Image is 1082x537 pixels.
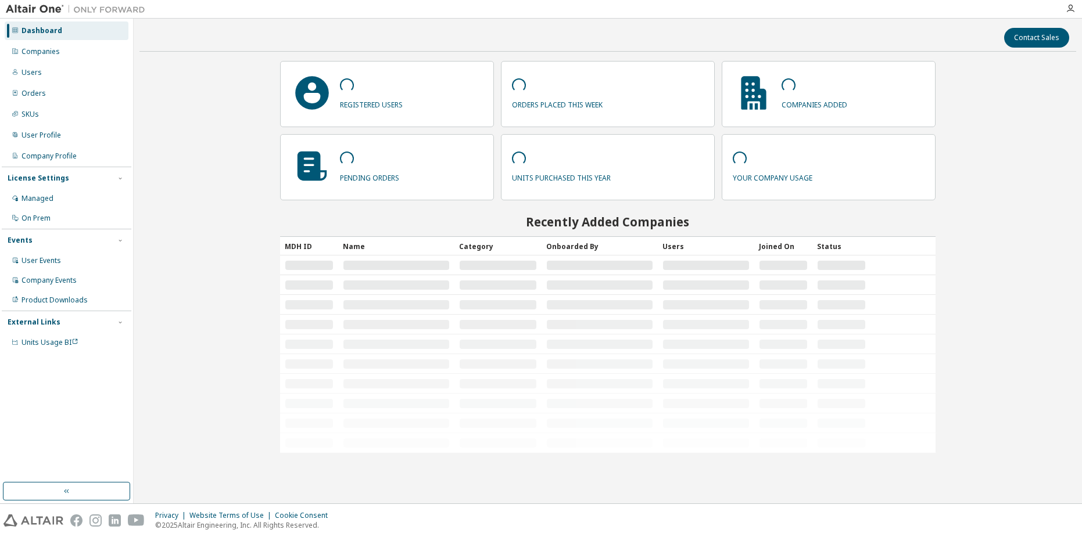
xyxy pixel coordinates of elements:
[340,170,399,183] p: pending orders
[22,26,62,35] div: Dashboard
[189,511,275,520] div: Website Terms of Use
[280,214,936,229] h2: Recently Added Companies
[459,237,537,255] div: Category
[22,194,53,203] div: Managed
[546,237,653,255] div: Onboarded By
[70,514,83,527] img: facebook.svg
[22,47,60,56] div: Companies
[89,514,102,527] img: instagram.svg
[22,68,42,77] div: Users
[8,236,33,245] div: Events
[6,3,151,15] img: Altair One
[759,237,808,255] div: Joined On
[155,520,335,530] p: © 2025 Altair Engineering, Inc. All Rights Reserved.
[155,511,189,520] div: Privacy
[22,214,51,223] div: On Prem
[340,96,403,110] p: registered users
[343,237,450,255] div: Name
[128,514,145,527] img: youtube.svg
[8,174,69,183] div: License Settings
[817,237,866,255] div: Status
[285,237,334,255] div: MDH ID
[22,152,77,161] div: Company Profile
[109,514,121,527] img: linkedin.svg
[275,511,335,520] div: Cookie Consent
[22,337,78,347] span: Units Usage BI
[22,256,61,265] div: User Events
[782,96,847,110] p: companies added
[1004,28,1069,48] button: Contact Sales
[8,318,60,327] div: External Links
[512,96,603,110] p: orders placed this week
[22,89,46,98] div: Orders
[662,237,750,255] div: Users
[22,276,77,285] div: Company Events
[3,514,63,527] img: altair_logo.svg
[512,170,611,183] p: units purchased this year
[22,110,39,119] div: SKUs
[22,131,61,140] div: User Profile
[22,295,88,305] div: Product Downloads
[733,170,812,183] p: your company usage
